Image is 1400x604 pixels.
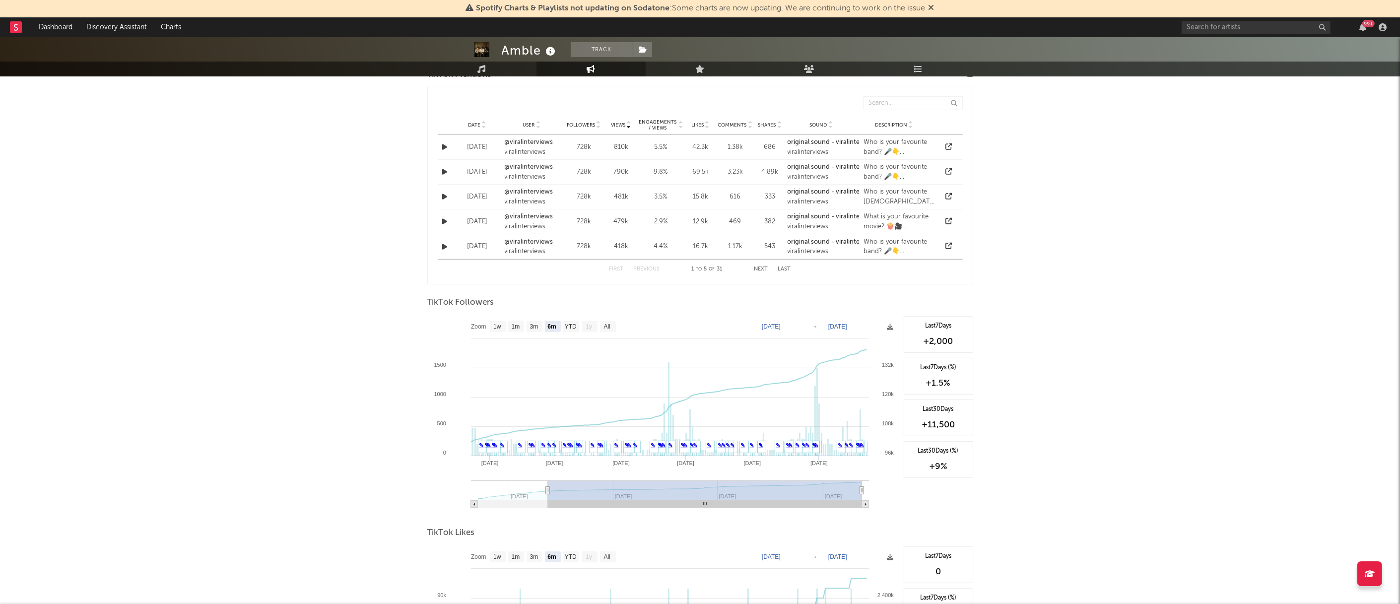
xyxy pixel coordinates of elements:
[611,122,625,128] span: Views
[691,122,704,128] span: Likes
[849,442,854,448] a: ✎
[639,119,677,131] span: Engagements / Views
[909,405,968,414] div: Last 30 Days
[505,197,559,207] div: viralinterviews
[639,217,683,227] div: 2.9 %
[1362,20,1375,27] div: 99 +
[552,442,557,448] a: ✎
[564,554,576,561] text: YTD
[468,122,480,128] span: Date
[762,553,781,560] text: [DATE]
[741,442,745,448] a: ✎
[639,167,683,177] div: 9.8 %
[476,4,926,12] span: : Some charts are now updating. We are continuing to work on the issue
[845,442,849,448] a: ✎
[609,192,634,202] div: 481k
[731,442,735,448] a: ✎
[864,96,963,110] input: Search...
[1182,21,1331,34] input: Search for artists
[493,324,501,331] text: 1w
[677,460,694,466] text: [DATE]
[578,442,583,448] a: ✎
[688,242,713,252] div: 16.7k
[788,239,879,245] strong: original sound - viralinterviews
[455,192,500,202] div: [DATE]
[1359,23,1366,31] button: 99+
[909,377,968,389] div: +1.5 %
[668,442,673,448] a: ✎
[788,187,879,206] a: original sound - viralinterviewsviralinterviews
[481,460,498,466] text: [DATE]
[529,442,533,448] a: ✎
[603,554,610,561] text: All
[547,324,556,331] text: 6m
[634,267,660,272] button: Previous
[812,442,817,448] a: ✎
[680,264,734,275] div: 1 5 31
[493,554,501,561] text: 1w
[690,442,694,448] a: ✎
[788,164,879,170] strong: original sound - viralinterviews
[567,442,572,448] a: ✎
[788,237,879,257] a: original sound - viralinterviewsviralinterviews
[598,442,602,448] a: ✎
[788,147,879,157] div: viralinterviews
[726,442,731,448] a: ✎
[434,362,446,368] text: 1500
[909,336,968,347] div: +2,000
[455,167,500,177] div: [DATE]
[909,566,968,578] div: 0
[812,553,818,560] text: →
[479,442,484,448] a: ✎
[564,192,604,202] div: 728k
[758,167,783,177] div: 4.89k
[541,442,546,448] a: ✎
[762,323,781,330] text: [DATE]
[523,122,535,128] span: User
[812,323,818,330] text: →
[759,442,763,448] a: ✎
[658,442,663,448] a: ✎
[864,137,935,157] div: Who is your favourite band? 🎤👇 @ambleofficial #viralinterviews
[788,213,879,220] strong: original sound - viralinterviews
[688,217,713,227] div: 12.9k
[564,324,576,331] text: YTD
[603,324,610,331] text: All
[530,554,538,561] text: 3m
[718,442,723,448] a: ✎
[688,192,713,202] div: 15.8k
[788,137,879,157] a: original sound - viralinterviewsviralinterviews
[505,247,559,257] div: viralinterviews
[885,450,894,456] text: 96k
[789,442,793,448] a: ✎
[32,17,79,37] a: Dashboard
[805,442,810,448] a: ✎
[505,237,559,247] a: @viralinterviews
[625,442,629,448] a: ✎
[718,142,753,152] div: 1.38k
[860,442,865,448] a: ✎
[758,242,783,252] div: 543
[718,167,753,177] div: 3.23k
[427,527,475,539] span: TikTok Likes
[909,363,968,372] div: Last 7 Days (%)
[609,242,634,252] div: 418k
[709,267,715,271] span: of
[455,242,500,252] div: [DATE]
[639,192,683,202] div: 3.5 %
[810,460,828,466] text: [DATE]
[681,442,685,448] a: ✎
[567,122,595,128] span: Followers
[828,323,847,330] text: [DATE]
[696,267,702,271] span: to
[882,362,894,368] text: 132k
[828,553,847,560] text: [DATE]
[564,217,604,227] div: 728k
[443,450,446,456] text: 0
[909,461,968,472] div: +9 %
[564,142,604,152] div: 728k
[864,187,935,206] div: Who is your favourite [DEMOGRAPHIC_DATA] singer? 🎶👇 @ambleofficial #viralinterviews #streetinterv...
[718,122,747,128] span: Comments
[545,460,563,466] text: [DATE]
[718,217,753,227] div: 469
